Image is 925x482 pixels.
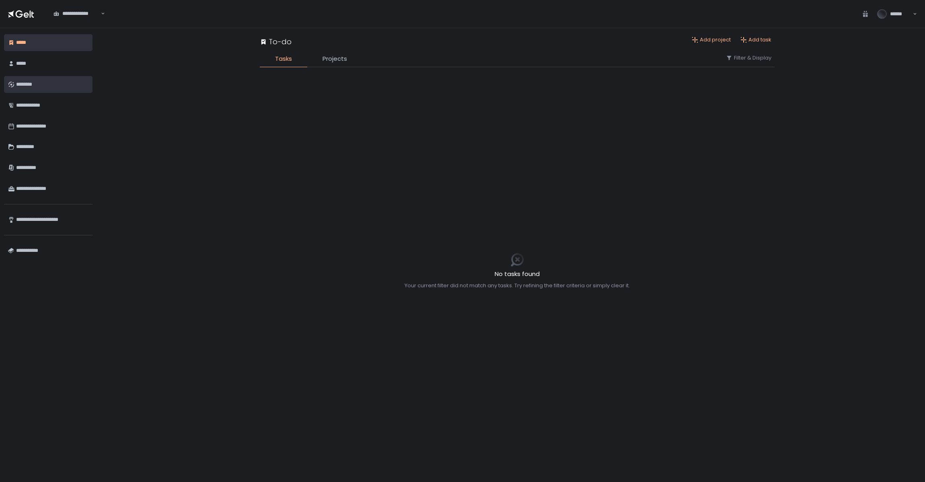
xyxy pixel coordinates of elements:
[740,36,771,43] button: Add task
[99,10,100,18] input: Search for option
[275,54,292,64] span: Tasks
[692,36,731,43] button: Add project
[260,36,292,47] div: To-do
[405,282,630,289] div: Your current filter did not match any tasks. Try refining the filter criteria or simply clear it.
[323,54,347,64] span: Projects
[48,5,105,22] div: Search for option
[726,54,771,62] button: Filter & Display
[405,270,630,279] h2: No tasks found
